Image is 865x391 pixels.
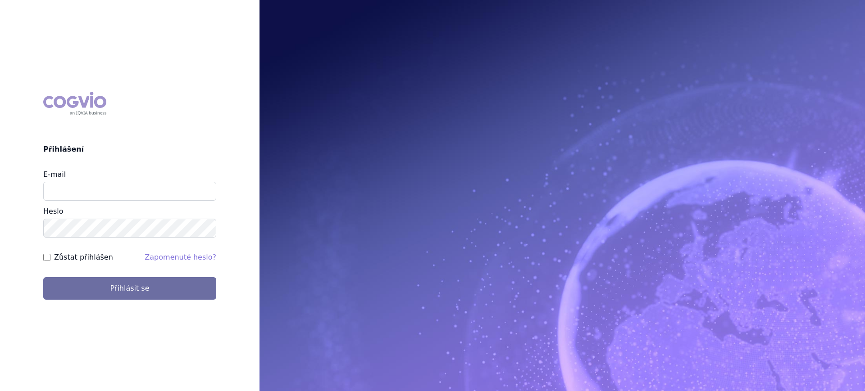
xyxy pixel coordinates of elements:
[43,144,216,155] h2: Přihlášení
[43,207,63,216] label: Heslo
[54,252,113,263] label: Zůstat přihlášen
[43,277,216,300] button: Přihlásit se
[43,170,66,179] label: E-mail
[145,253,216,261] a: Zapomenuté heslo?
[43,92,106,115] div: COGVIO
